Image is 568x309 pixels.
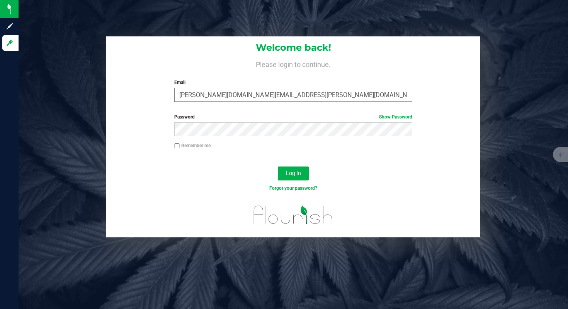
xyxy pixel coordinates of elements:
label: Remember me [174,142,211,149]
input: Remember me [174,143,180,149]
inline-svg: Sign up [6,22,14,30]
button: Log In [278,167,309,180]
span: Password [174,114,195,120]
h1: Welcome back! [106,43,480,53]
img: flourish_logo.svg [247,200,340,230]
label: Email [174,79,412,86]
inline-svg: Log in [6,39,14,47]
a: Forgot your password? [269,185,317,191]
span: Log In [286,170,301,176]
a: Show Password [379,114,412,120]
h4: Please login to continue. [106,59,480,68]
